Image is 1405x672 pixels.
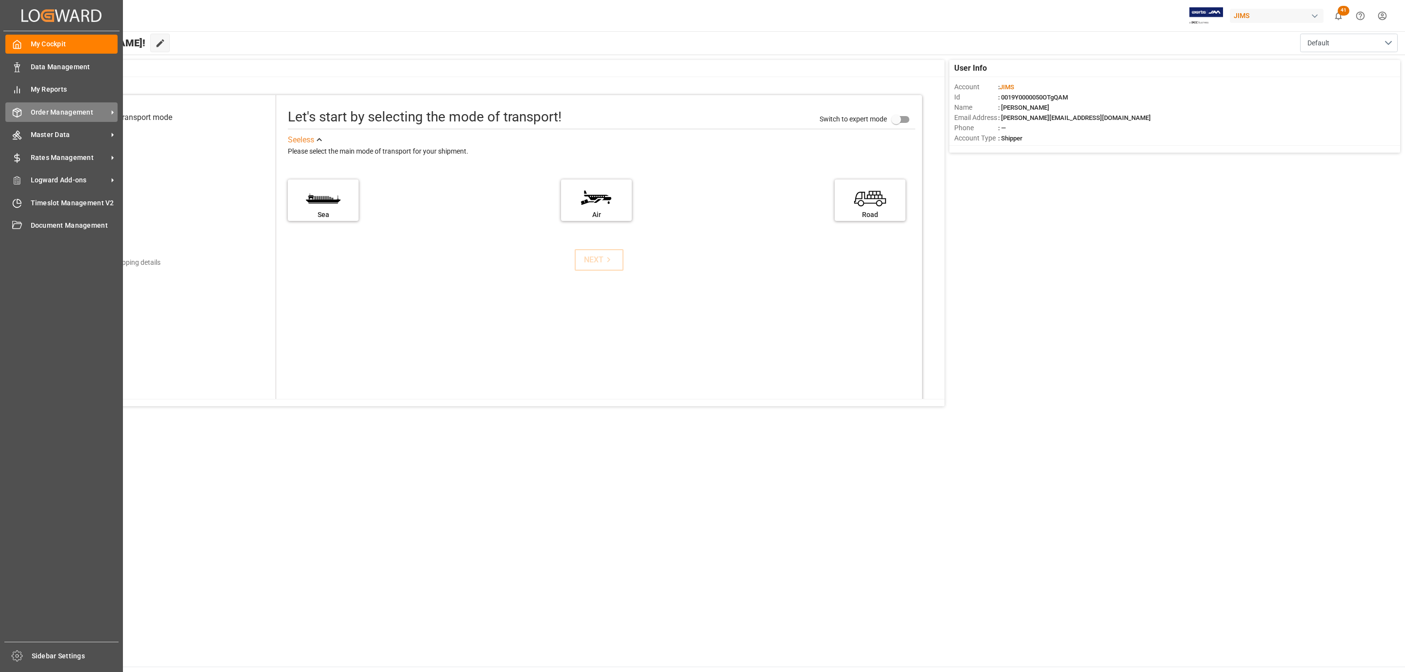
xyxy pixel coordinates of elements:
div: Please select the main mode of transport for your shipment. [288,146,915,158]
span: My Reports [31,84,118,95]
span: Default [1307,38,1329,48]
a: Data Management [5,57,118,76]
span: Document Management [31,220,118,231]
div: Road [840,210,901,220]
span: Data Management [31,62,118,72]
span: My Cockpit [31,39,118,49]
span: : [PERSON_NAME] [998,104,1049,111]
span: Account [954,82,998,92]
span: Master Data [31,130,108,140]
span: Phone [954,123,998,133]
div: NEXT [584,254,614,266]
a: My Cockpit [5,35,118,54]
button: Help Center [1349,5,1371,27]
img: Exertis%20JAM%20-%20Email%20Logo.jpg_1722504956.jpg [1189,7,1223,24]
span: Rates Management [31,153,108,163]
span: Timeslot Management V2 [31,198,118,208]
span: : Shipper [998,135,1023,142]
a: Document Management [5,216,118,235]
div: Select transport mode [97,112,172,123]
span: Name [954,102,998,113]
span: : 0019Y0000050OTgQAM [998,94,1068,101]
a: My Reports [5,80,118,99]
div: Sea [293,210,354,220]
button: show 41 new notifications [1327,5,1349,27]
span: Switch to expert mode [820,115,887,123]
button: open menu [1300,34,1398,52]
span: : [PERSON_NAME][EMAIL_ADDRESS][DOMAIN_NAME] [998,114,1151,121]
span: Email Address [954,113,998,123]
a: Timeslot Management V2 [5,193,118,212]
span: Logward Add-ons [31,175,108,185]
span: JIMS [1000,83,1014,91]
span: : — [998,124,1006,132]
div: Air [566,210,627,220]
div: JIMS [1230,9,1324,23]
span: Id [954,92,998,102]
div: See less [288,134,314,146]
span: 41 [1338,6,1349,16]
button: NEXT [575,249,623,271]
span: Order Management [31,107,108,118]
div: Let's start by selecting the mode of transport! [288,107,562,127]
span: Account Type [954,133,998,143]
span: Sidebar Settings [32,651,119,661]
button: JIMS [1230,6,1327,25]
span: User Info [954,62,987,74]
div: Add shipping details [100,257,161,268]
span: : [998,83,1014,91]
